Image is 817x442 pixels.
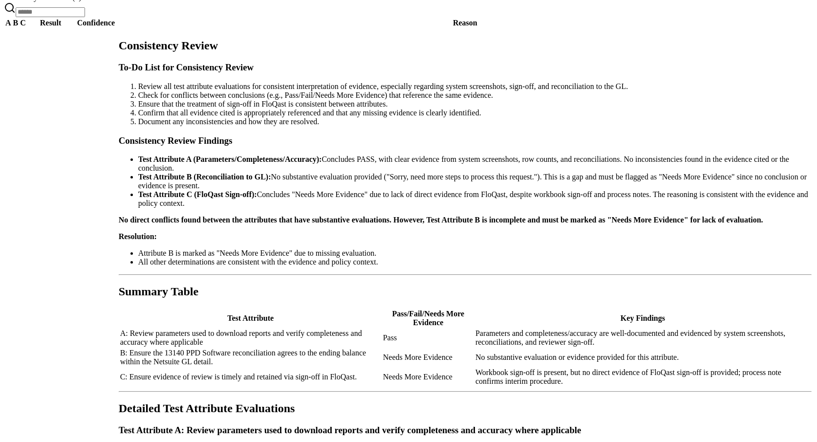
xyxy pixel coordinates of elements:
[138,190,812,208] li: Concludes "Needs More Evidence" due to lack of direct evidence from FloQast, despite workbook sig...
[475,348,811,367] td: No substantive evaluation or evidence provided for this attribute.
[119,62,812,73] h3: To-Do List for Consistency Review
[138,190,257,199] strong: Test Attribute C (FloQast Sign-off):
[383,309,474,328] th: Pass/Fail/Needs More Evidence
[475,329,811,347] td: Parameters and completeness/accuracy are well-documented and evidenced by system screenshots, rec...
[475,309,811,328] th: Key Findings
[120,329,382,347] td: A: Review parameters used to download reports and verify completeness and accuracy where applicable
[383,329,474,347] td: Pass
[138,155,322,163] strong: Test Attribute A (Parameters/Completeness/Accuracy):
[138,100,812,109] li: Ensure that the treatment of sign-off in FloQast is consistent between attributes.
[120,348,382,367] td: B: Ensure the 13140 PPD Software reconciliation agrees to the ending balance within the Netsuite ...
[383,348,474,367] td: Needs More Evidence
[120,309,382,328] th: Test Attribute
[383,368,474,386] td: Needs More Evidence
[138,109,812,117] li: Confirm that all evidence cited is appropriately referenced and that any missing evidence is clea...
[138,249,812,258] li: Attribute B is marked as "Needs More Evidence" due to missing evaluation.
[475,368,811,386] td: Workbook sign-off is present, but no direct evidence of FloQast sign-off is provided; process not...
[138,117,812,126] li: Document any inconsistencies and how they are resolved.
[119,135,812,146] h3: Consistency Review Findings
[119,39,812,52] h2: Consistency Review
[138,82,812,91] li: Review all test attribute evaluations for consistent interpretation of evidence, especially regar...
[27,18,74,28] th: Result
[20,18,26,28] th: C
[138,258,812,266] li: All other determinations are consistent with the evidence and policy context.
[75,18,117,28] th: Confidence
[118,18,812,28] th: Reason
[138,155,812,173] li: Concludes PASS, with clear evidence from system screenshots, row counts, and reconciliations. No ...
[138,173,812,190] li: No substantive evaluation provided ("Sorry, need more steps to process this request."). This is a...
[119,285,812,298] h2: Summary Table
[119,232,157,241] strong: Resolution:
[119,402,812,415] h2: Detailed Test Attribute Evaluations
[119,425,812,436] h3: Test Attribute A: Review parameters used to download reports and verify completeness and accuracy...
[119,216,763,224] strong: No direct conflicts found between the attributes that have substantive evaluations. However, Test...
[120,368,382,386] td: C: Ensure evidence of review is timely and retained via sign-off in FloQast.
[138,91,812,100] li: Check for conflicts between conclusions (e.g., Pass/Fail/Needs More Evidence) that reference the ...
[13,18,19,28] th: B
[138,173,271,181] strong: Test Attribute B (Reconciliation to GL):
[5,18,12,28] th: A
